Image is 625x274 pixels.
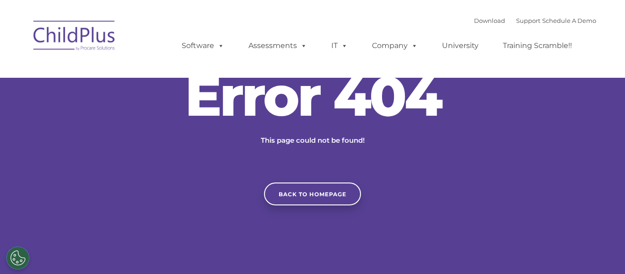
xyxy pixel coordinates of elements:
font: | [474,17,596,24]
a: Download [474,17,505,24]
a: Schedule A Demo [542,17,596,24]
a: Assessments [239,37,316,55]
a: Support [516,17,540,24]
h2: Error 404 [175,69,450,124]
a: IT [322,37,357,55]
a: Back to homepage [264,183,361,205]
a: Company [363,37,427,55]
a: Training Scramble!! [494,37,581,55]
p: This page could not be found! [216,135,409,146]
button: Cookies Settings [6,247,29,269]
img: ChildPlus by Procare Solutions [29,14,120,60]
a: Software [172,37,233,55]
a: University [433,37,488,55]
